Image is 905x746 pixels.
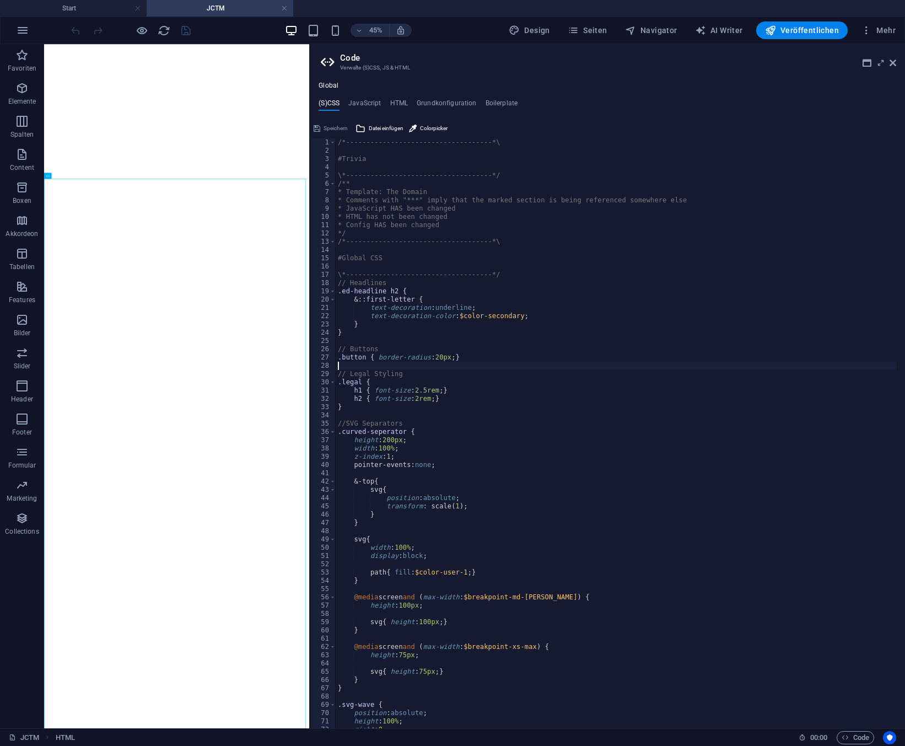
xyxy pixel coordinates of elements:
[56,731,75,744] span: Klick zum Auswählen. Doppelklick zum Bearbeiten
[348,99,381,111] h4: JavaScript
[310,262,336,271] div: 16
[695,25,743,36] span: AI Writer
[310,254,336,262] div: 15
[310,196,336,205] div: 8
[310,701,336,709] div: 69
[486,99,518,111] h4: Boilerplate
[7,494,37,503] p: Marketing
[319,99,340,111] h4: (S)CSS
[390,99,408,111] h4: HTML
[310,246,336,254] div: 14
[837,731,874,744] button: Code
[310,560,336,568] div: 52
[310,461,336,469] div: 40
[14,362,31,371] p: Slider
[765,25,839,36] span: Veröffentlichen
[310,378,336,387] div: 30
[310,709,336,717] div: 70
[310,502,336,511] div: 45
[842,731,869,744] span: Code
[310,329,336,337] div: 24
[310,610,336,618] div: 58
[310,279,336,287] div: 18
[8,64,36,73] p: Favoriten
[310,593,336,602] div: 56
[407,122,449,135] button: Colorpicker
[310,535,336,544] div: 49
[310,287,336,296] div: 19
[157,24,170,37] button: reload
[8,461,36,470] p: Formular
[340,53,896,63] h2: Code
[310,444,336,453] div: 38
[310,395,336,403] div: 32
[340,63,874,73] h3: Verwalte (S)CSS, JS & HTML
[351,24,390,37] button: 45%
[621,22,682,39] button: Navigator
[5,527,39,536] p: Collections
[310,147,336,155] div: 2
[396,25,406,35] i: Bei Größenänderung Zoomstufe automatisch an das gewählte Gerät anpassen.
[691,22,747,39] button: AI Writer
[310,138,336,147] div: 1
[310,370,336,378] div: 29
[9,731,39,744] a: Klick, um Auswahl aufzuheben. Doppelklick öffnet Seitenverwaltung
[310,527,336,535] div: 48
[310,676,336,684] div: 66
[354,122,405,135] button: Datei einfügen
[310,568,336,577] div: 53
[310,602,336,610] div: 57
[310,477,336,486] div: 42
[310,626,336,635] div: 60
[568,25,607,36] span: Seiten
[310,420,336,428] div: 35
[310,717,336,726] div: 71
[9,296,35,304] p: Features
[310,469,336,477] div: 41
[369,122,403,135] span: Datei einfügen
[319,82,338,90] h4: Global
[310,659,336,668] div: 64
[135,24,148,37] button: Klicke hier, um den Vorschau-Modus zu verlassen
[13,196,31,205] p: Boxen
[310,205,336,213] div: 9
[310,668,336,676] div: 65
[14,329,31,337] p: Bilder
[310,453,336,461] div: 39
[420,122,448,135] span: Colorpicker
[310,296,336,304] div: 20
[799,731,828,744] h6: Session-Zeit
[310,411,336,420] div: 34
[756,22,848,39] button: Veröffentlichen
[310,519,336,527] div: 47
[861,25,896,36] span: Mehr
[310,221,336,229] div: 11
[147,2,293,14] h4: JCTM
[310,403,336,411] div: 33
[310,486,336,494] div: 43
[310,726,336,734] div: 72
[310,387,336,395] div: 31
[310,635,336,643] div: 61
[310,684,336,693] div: 67
[417,99,477,111] h4: Grundkonfiguration
[9,262,35,271] p: Tabellen
[310,320,336,329] div: 23
[367,24,385,37] h6: 45%
[6,229,38,238] p: Akkordeon
[310,171,336,180] div: 5
[310,304,336,312] div: 21
[310,163,336,171] div: 4
[625,25,677,36] span: Navigator
[310,436,336,444] div: 37
[310,618,336,626] div: 59
[504,22,554,39] div: Design (Strg+Alt+Y)
[310,271,336,279] div: 17
[310,337,336,345] div: 25
[509,25,550,36] span: Design
[158,24,170,37] i: Seite neu laden
[310,643,336,651] div: 62
[310,238,336,246] div: 13
[56,731,75,744] nav: breadcrumb
[310,353,336,362] div: 27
